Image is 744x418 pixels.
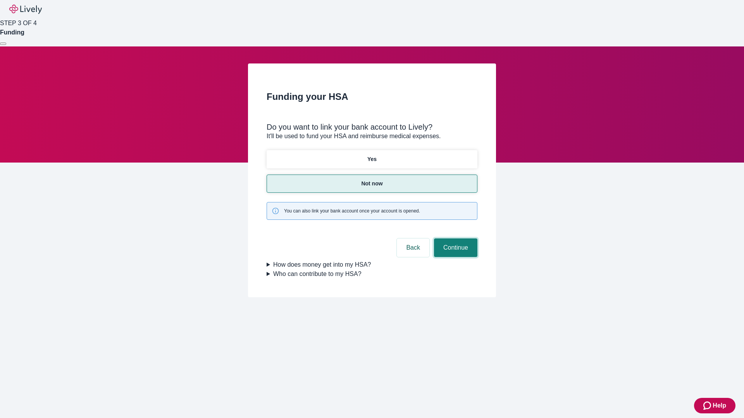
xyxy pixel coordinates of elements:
summary: How does money get into my HSA? [267,260,477,269]
svg: Zendesk support icon [703,401,713,410]
img: Lively [9,5,42,14]
p: Yes [367,155,377,163]
button: Back [397,238,429,257]
span: You can also link your bank account once your account is opened. [284,207,420,214]
button: Zendesk support iconHelp [694,398,735,413]
button: Continue [434,238,477,257]
p: It'll be used to fund your HSA and reimburse medical expenses. [267,132,477,141]
summary: Who can contribute to my HSA? [267,269,477,279]
div: Do you want to link your bank account to Lively? [267,122,477,132]
span: Help [713,401,726,410]
p: Not now [361,180,382,188]
button: Yes [267,150,477,168]
h2: Funding your HSA [267,90,477,104]
button: Not now [267,175,477,193]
